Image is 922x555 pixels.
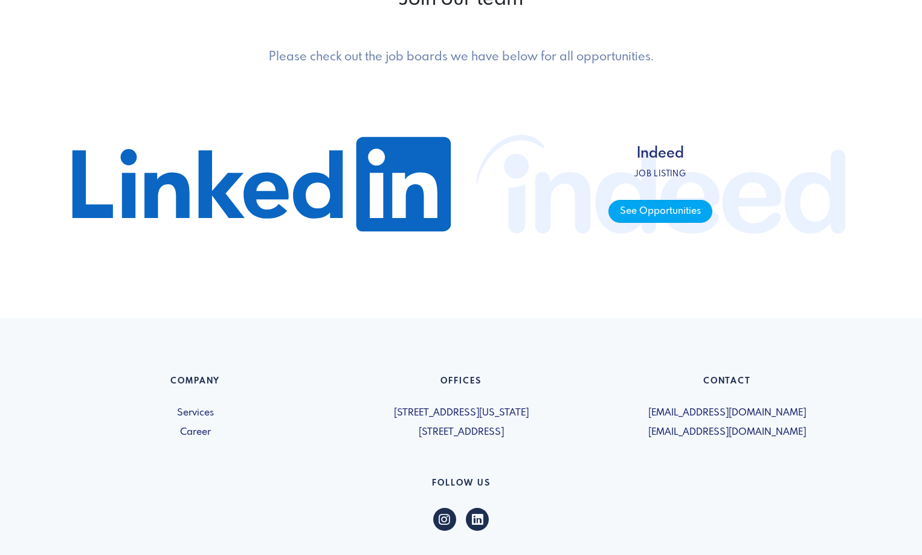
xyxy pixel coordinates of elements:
[335,376,587,391] h6: Offices
[601,376,853,391] h6: Contact
[69,376,321,391] h6: Company
[335,406,587,420] span: [STREET_ADDRESS][US_STATE]
[601,406,853,420] span: [EMAIL_ADDRESS][DOMAIN_NAME]
[608,168,712,180] p: Job listing
[69,425,321,440] a: Career
[335,425,587,440] span: [STREET_ADDRESS]
[69,406,321,420] a: Services
[608,146,712,163] h4: Indeed
[608,200,712,223] span: See Opportunities
[468,94,853,275] a: Indeed Job listing See Opportunities
[601,425,853,440] span: [EMAIL_ADDRESS][DOMAIN_NAME]
[167,50,755,65] h5: Please check out the job boards we have below for all opportunities.
[69,478,853,493] h6: Follow US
